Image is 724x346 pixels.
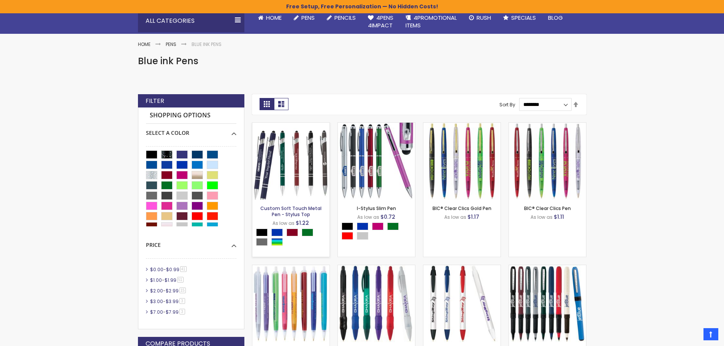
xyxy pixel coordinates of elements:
span: $0.72 [380,213,395,221]
span: Home [266,14,282,22]
a: I-Stylus Slim Pen [357,205,396,212]
span: $3.00 [150,298,163,305]
span: As low as [357,214,379,220]
span: $1.00 [150,277,162,283]
a: $1.00-$1.9951 [148,277,186,283]
a: Pens [288,9,321,26]
a: BIC® Tri Stic Clear Pen [252,265,330,271]
img: I-Stylus Slim Pen [338,123,415,200]
a: WideBody® Clear Grip Pen [338,265,415,271]
div: Fushia [372,223,383,230]
a: BIC® Clear Clics Pen [524,205,571,212]
span: 3 [179,298,185,304]
span: Specials [511,14,536,22]
strong: Blue ink Pens [192,41,222,47]
span: $7.00 [150,309,163,315]
span: $3.99 [166,298,179,305]
span: $2.00 [150,288,163,294]
span: $1.11 [554,213,564,221]
img: BIC® Clear Clics Gold Pen [423,123,501,200]
div: Select A Color [256,229,330,248]
span: 41 [180,266,187,272]
span: 4Pens 4impact [368,14,393,29]
strong: Shopping Options [146,107,236,124]
strong: Grid [260,98,274,110]
span: $2.99 [166,288,179,294]
img: BIC® Clear Clics Pen [509,123,586,200]
div: Grey [256,238,268,246]
a: Specials [497,9,542,26]
span: $7.99 [166,309,179,315]
div: Black [342,223,353,230]
span: $1.22 [296,219,309,227]
div: Red [342,232,353,240]
a: Custom Soft Touch Metal Pen - Stylus Top [252,122,330,129]
div: Blue [357,223,368,230]
img: Classic Collection Widebody® Value Pen [423,265,501,342]
a: $0.00-$0.9941 [148,266,189,273]
a: Pens [166,41,176,47]
a: Pencils [321,9,362,26]
img: BIC® Tri Stic Clear Pen [252,265,330,342]
a: Home [252,9,288,26]
h1: Blue ink Pens [138,55,586,67]
div: Assorted [271,238,283,246]
span: Pens [301,14,315,22]
span: Rush [477,14,491,22]
a: Rush [463,9,497,26]
a: $7.00-$7.993 [148,309,188,315]
span: Pencils [334,14,356,22]
span: Blog [548,14,563,22]
span: 3 [179,309,185,314]
img: BIC® Grip Roller Pen [509,265,586,342]
span: $0.00 [150,266,163,273]
label: Sort By [499,101,515,107]
span: $1.99 [165,277,176,283]
div: Green [387,223,399,230]
img: Custom Soft Touch Metal Pen - Stylus Top [252,123,330,200]
a: BIC® Grip Roller Pen [509,265,586,271]
div: All Categories [138,9,244,32]
div: Select A Color [146,124,236,137]
span: $0.99 [166,266,179,273]
div: Black [256,229,268,236]
div: Price [146,236,236,249]
a: Classic Collection Widebody® Value Pen [423,265,501,271]
span: 4PROMOTIONAL ITEMS [406,14,457,29]
a: $3.00-$3.993 [148,298,188,305]
a: Custom Soft Touch Metal Pen - Stylus Top [260,205,322,218]
img: WideBody® Clear Grip Pen [338,265,415,342]
span: As low as [272,220,295,226]
div: Silver [357,232,368,240]
strong: Filter [146,97,164,105]
span: As low as [531,214,553,220]
a: BIC® Clear Clics Pen [509,122,586,129]
span: 51 [177,277,184,283]
div: Green [302,229,313,236]
a: Blog [542,9,569,26]
a: $2.00-$2.9915 [148,288,189,294]
a: I-Stylus Slim Pen [338,122,415,129]
a: BIC® Clear Clics Gold Pen [423,122,501,129]
div: Blue [271,229,283,236]
div: Burgundy [287,229,298,236]
span: $1.17 [467,213,479,221]
a: 4PROMOTIONALITEMS [399,9,463,34]
a: BIC® Clear Clics Gold Pen [432,205,491,212]
a: Home [138,41,151,47]
a: 4Pens4impact [362,9,399,34]
span: 15 [179,288,186,293]
span: As low as [444,214,466,220]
